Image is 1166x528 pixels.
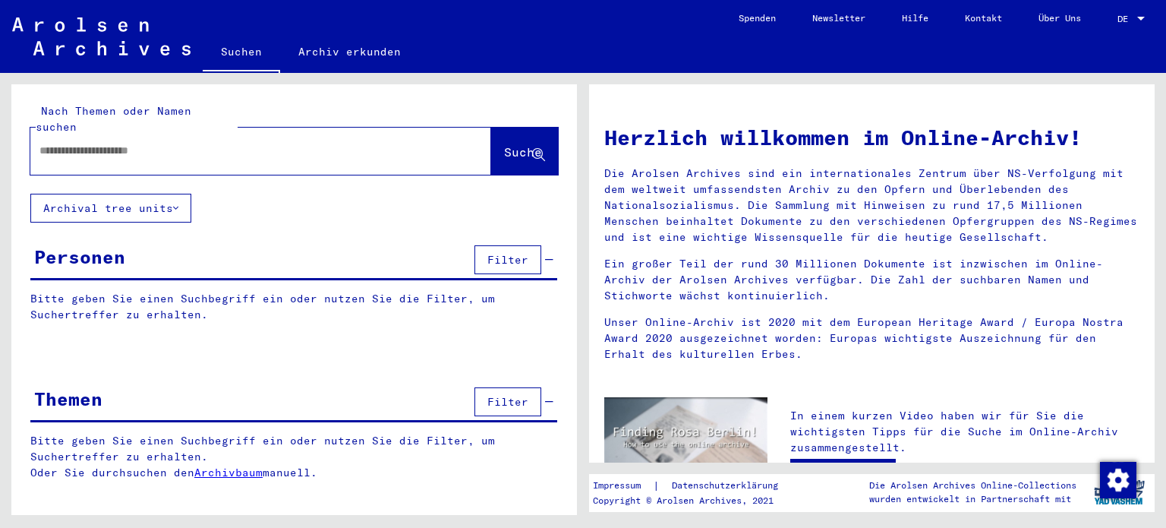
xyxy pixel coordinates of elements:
[604,397,767,486] img: video.jpg
[660,478,796,494] a: Datenschutzerklärung
[34,243,125,270] div: Personen
[1100,462,1136,498] img: Zustimmung ändern
[1117,14,1134,24] span: DE
[504,144,542,160] span: Suche
[790,408,1139,456] p: In einem kurzen Video haben wir für Sie die wichtigsten Tipps für die Suche im Online-Archiv zusa...
[30,291,557,323] p: Bitte geben Sie einen Suchbegriff ein oder nutzen Sie die Filter, um Suchertreffer zu erhalten.
[487,253,528,267] span: Filter
[604,122,1139,153] h1: Herzlich willkommen im Online-Archiv!
[30,194,191,223] button: Archival tree units
[1091,473,1148,511] img: yv_logo.png
[203,33,280,73] a: Suchen
[30,433,558,481] p: Bitte geben Sie einen Suchbegriff ein oder nutzen Sie die Filter, um Suchertreffer zu erhalten. O...
[474,245,541,274] button: Filter
[869,492,1076,506] p: wurden entwickelt in Partnerschaft mit
[593,478,653,494] a: Impressum
[194,466,263,479] a: Archivbaum
[604,256,1139,304] p: Ein großer Teil der rund 30 Millionen Dokumente ist inzwischen im Online-Archiv der Arolsen Archi...
[487,395,528,409] span: Filter
[593,478,796,494] div: |
[12,17,191,55] img: Arolsen_neg.svg
[280,33,419,70] a: Archiv erkunden
[34,385,102,413] div: Themen
[604,166,1139,245] p: Die Arolsen Archives sind ein internationales Zentrum über NS-Verfolgung mit dem weltweit umfasse...
[36,104,191,134] mat-label: Nach Themen oder Namen suchen
[474,387,541,416] button: Filter
[1099,461,1136,498] div: Zustimmung ändern
[790,459,896,489] a: Video ansehen
[604,315,1139,362] p: Unser Online-Archiv ist 2020 mit dem European Heritage Award / Europa Nostra Award 2020 ausgezeic...
[869,479,1076,492] p: Die Arolsen Archives Online-Collections
[593,494,796,507] p: Copyright © Arolsen Archives, 2021
[491,128,558,175] button: Suche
